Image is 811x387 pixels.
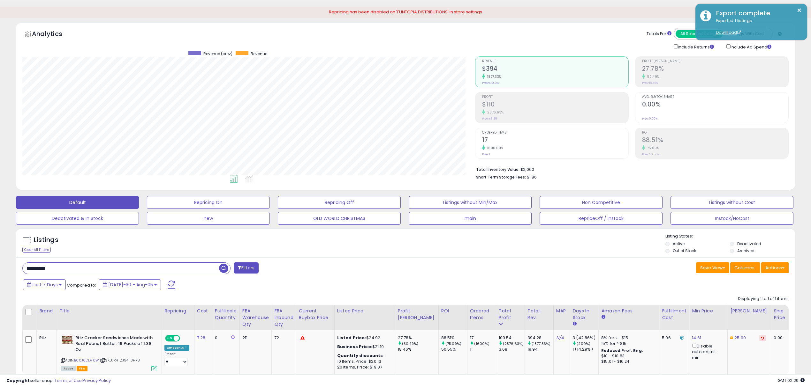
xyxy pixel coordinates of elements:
[527,335,553,341] div: 394.28
[601,335,654,341] div: 8% for <= $15
[671,212,793,225] button: Instock/NoCost
[164,345,189,351] div: Amazon AI *
[572,335,598,341] div: 3 (42.86%)
[197,335,206,341] a: 7.28
[77,366,87,371] span: FBA
[337,335,390,341] div: $24.92
[673,241,685,246] label: Active
[337,308,392,314] div: Listed Price
[39,308,54,314] div: Brand
[441,347,467,352] div: 50.55%
[61,335,157,370] div: ASIN:
[147,212,270,225] button: new
[692,308,725,314] div: Min Price
[482,131,628,135] span: Ordered Items
[398,347,438,352] div: 18.46%
[61,335,74,345] img: 61ACHWlqC5L._SL40_.jpg
[67,282,96,288] span: Compared to:
[482,60,628,63] span: Revenue
[337,353,383,359] b: Quantity discounts
[572,347,598,352] div: 1 (14.29%)
[74,358,99,363] a: B00J6DD70W
[540,196,663,209] button: Non Competitive
[642,131,788,135] span: ROI
[499,347,525,352] div: 3.68
[722,43,782,50] div: Include Ad Spend
[572,308,596,321] div: Days In Stock
[274,335,291,341] div: 72
[642,81,658,85] small: Prev: 18.46%
[299,308,332,321] div: Current Buybox Price
[734,265,754,271] span: Columns
[482,101,628,109] h2: $110
[278,212,401,225] button: OLD WORLD CHRISTMAS
[601,314,605,320] small: Amazon Fees.
[337,359,390,364] div: 10 Items, Price: $20.13
[642,152,659,156] small: Prev: 50.55%
[274,308,293,328] div: FBA inbound Qty
[476,167,519,172] b: Total Inventory Value:
[556,335,564,341] a: N/A
[482,95,628,99] span: Profit
[33,281,58,288] span: Last 7 Days
[337,353,390,359] div: :
[6,377,30,383] strong: Copyright
[730,308,768,314] div: [PERSON_NAME]
[337,344,390,350] div: $21.19
[730,262,760,273] button: Columns
[499,308,522,321] div: Total Profit
[108,281,153,288] span: [DATE]-30 - Aug-05
[716,30,741,35] a: Download
[645,74,660,79] small: 50.49%
[398,335,438,341] div: 27.78%
[774,335,784,341] div: 0.00
[485,110,504,115] small: 2876.63%
[503,341,524,346] small: (2876.63%)
[398,308,436,321] div: Profit [PERSON_NAME]
[711,18,802,36] div: Exported 1 listings.
[482,117,497,120] small: Prev: $3.68
[642,60,788,63] span: Profit [PERSON_NAME]
[445,341,461,346] small: (75.09%)
[55,377,82,383] a: Terms of Use
[476,165,784,173] li: $2,060
[482,65,628,74] h2: $394
[673,248,696,253] label: Out of Stock
[34,236,58,245] h5: Listings
[527,174,537,180] span: $1.86
[662,335,684,341] div: 5.96
[22,247,51,253] div: Clear All Filters
[16,196,139,209] button: Default
[601,308,656,314] div: Amazon Fees
[734,335,746,341] a: 25.90
[470,335,496,341] div: 17
[234,262,259,274] button: Filters
[737,241,761,246] label: Deactivated
[470,347,496,352] div: 1
[577,341,590,346] small: (200%)
[59,308,159,314] div: Title
[696,262,729,273] button: Save View
[527,308,551,321] div: Total Rev.
[556,308,567,314] div: MAP
[642,117,657,120] small: Prev: 0.00%
[482,136,628,145] h2: 17
[676,30,723,38] button: All Selected Listings
[647,31,671,37] div: Totals For
[540,212,663,225] button: RepriceOff / Instock
[665,233,795,239] p: Listing States:
[532,341,551,346] small: (1877.33%)
[39,335,52,341] div: Ritz
[179,335,189,341] span: OFF
[75,335,153,354] b: Ritz Cracker Sandwiches Made with Real Peanut Butter: 16 Packs of 1.38 Oz
[642,95,788,99] span: Avg. Buybox Share
[32,29,75,40] h5: Analytics
[337,344,372,350] b: Business Price:
[242,335,267,341] div: 211
[738,296,789,302] div: Displaying 1 to 1 of 1 items
[774,308,786,321] div: Ship Price
[499,335,525,341] div: 109.54
[482,81,499,85] small: Prev: $19.94
[662,308,686,321] div: Fulfillment Cost
[6,378,111,384] div: seller snap | |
